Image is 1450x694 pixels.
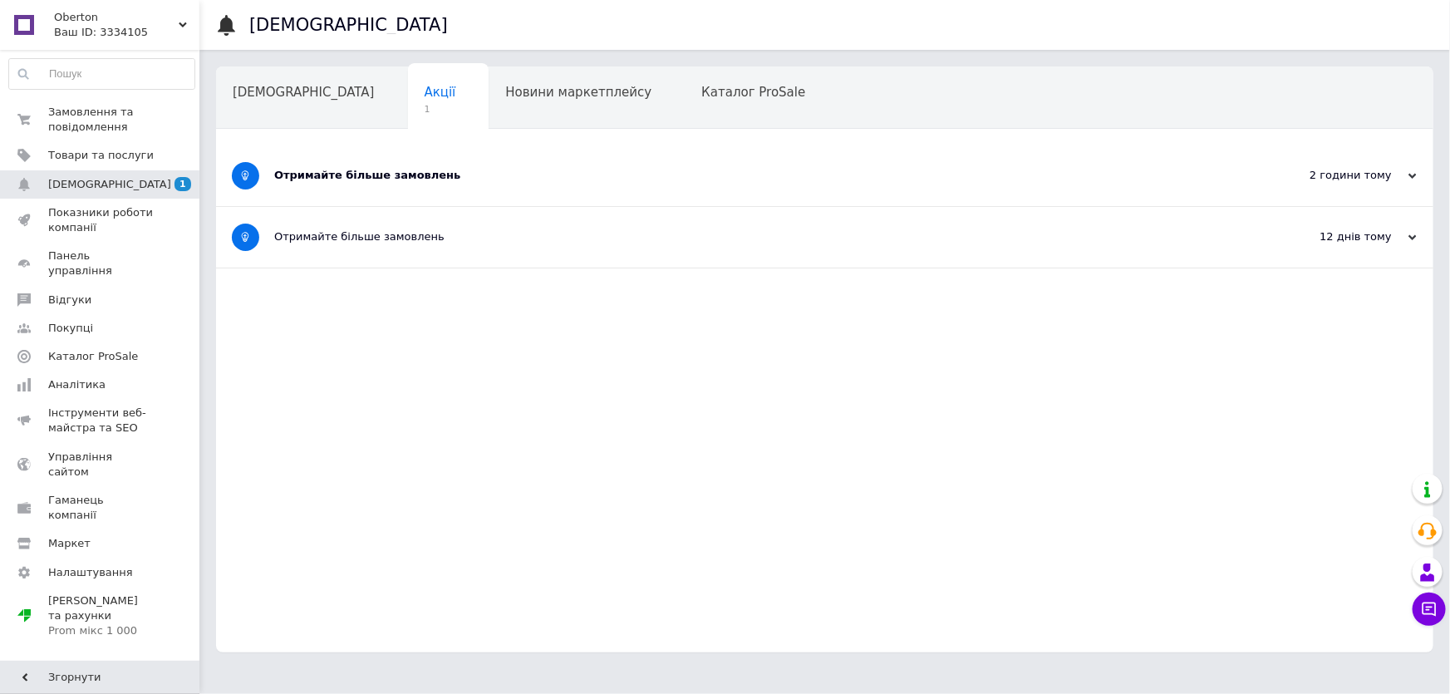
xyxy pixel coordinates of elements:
span: Новини маркетплейсу [505,85,651,100]
span: Oberton [54,10,179,25]
button: Чат з покупцем [1413,593,1446,626]
span: [DEMOGRAPHIC_DATA] [233,85,375,100]
div: 2 години тому [1251,168,1417,183]
span: 1 [174,177,191,191]
h1: [DEMOGRAPHIC_DATA] [249,15,448,35]
span: Покупці [48,321,93,336]
span: Управління сайтом [48,450,154,480]
div: Prom мікс 1 000 [48,623,154,638]
span: Маркет [48,536,91,551]
span: Інструменти веб-майстра та SEO [48,406,154,436]
span: 1 [425,103,456,116]
span: Налаштування [48,565,133,580]
span: Каталог ProSale [48,349,138,364]
div: Отримайте більше замовлень [274,168,1251,183]
span: Товари та послуги [48,148,154,163]
span: Відгуки [48,293,91,308]
span: Каталог ProSale [701,85,805,100]
div: Ваш ID: 3334105 [54,25,199,40]
span: Замовлення та повідомлення [48,105,154,135]
span: Аналітика [48,377,106,392]
span: Панель управління [48,249,154,278]
span: Гаманець компанії [48,493,154,523]
span: [PERSON_NAME] та рахунки [48,593,154,639]
input: Пошук [9,59,194,89]
span: Акції [425,85,456,100]
div: 12 днів тому [1251,229,1417,244]
span: [DEMOGRAPHIC_DATA] [48,177,171,192]
div: Отримайте більше замовлень [274,229,1251,244]
span: Показники роботи компанії [48,205,154,235]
